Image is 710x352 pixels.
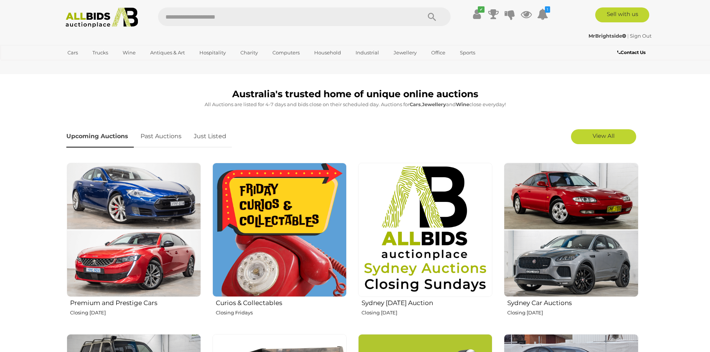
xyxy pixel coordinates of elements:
img: Sydney Car Auctions [504,163,638,297]
h2: Curios & Collectables [216,298,347,307]
i: 1 [545,6,550,13]
a: Cars [63,47,83,59]
img: Premium and Prestige Cars [67,163,201,297]
h2: Sydney Car Auctions [507,298,638,307]
p: Closing Fridays [216,308,347,317]
a: Just Listed [188,126,232,148]
i: ✔ [478,6,485,13]
a: Wine [118,47,141,59]
img: Sydney Sunday Auction [358,163,492,297]
p: Closing [DATE] [70,308,201,317]
button: Search [413,7,451,26]
a: Hospitality [195,47,231,59]
a: View All [571,129,636,144]
a: Antiques & Art [145,47,190,59]
a: Jewellery [389,47,422,59]
a: Office [426,47,450,59]
span: View All [593,132,615,139]
p: Closing [DATE] [362,308,492,317]
a: 1 [537,7,548,21]
a: Curios & Collectables Closing Fridays [212,162,347,328]
a: MrBrightside [588,33,627,39]
h2: Sydney [DATE] Auction [362,298,492,307]
p: All Auctions are listed for 4-7 days and bids close on their scheduled day. Auctions for , and cl... [66,100,644,109]
a: Sydney Car Auctions Closing [DATE] [504,162,638,328]
h2: Premium and Prestige Cars [70,298,201,307]
a: ✔ [471,7,483,21]
strong: MrBrightside [588,33,626,39]
a: Sell with us [595,7,649,22]
b: Contact Us [617,50,646,55]
strong: Cars [410,101,421,107]
a: Upcoming Auctions [66,126,134,148]
a: Sydney [DATE] Auction Closing [DATE] [358,162,492,328]
strong: Jewellery [422,101,446,107]
a: Contact Us [617,48,647,57]
span: | [627,33,629,39]
a: Industrial [351,47,384,59]
a: Premium and Prestige Cars Closing [DATE] [66,162,201,328]
strong: Wine [456,101,469,107]
h1: Australia's trusted home of unique online auctions [66,89,644,99]
a: Sign Out [630,33,651,39]
a: [GEOGRAPHIC_DATA] [63,59,125,71]
a: Trucks [88,47,113,59]
p: Closing [DATE] [507,308,638,317]
a: Household [309,47,346,59]
img: Allbids.com.au [61,7,142,28]
a: Past Auctions [135,126,187,148]
a: Charity [236,47,263,59]
img: Curios & Collectables [212,163,347,297]
a: Computers [268,47,304,59]
a: Sports [455,47,480,59]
